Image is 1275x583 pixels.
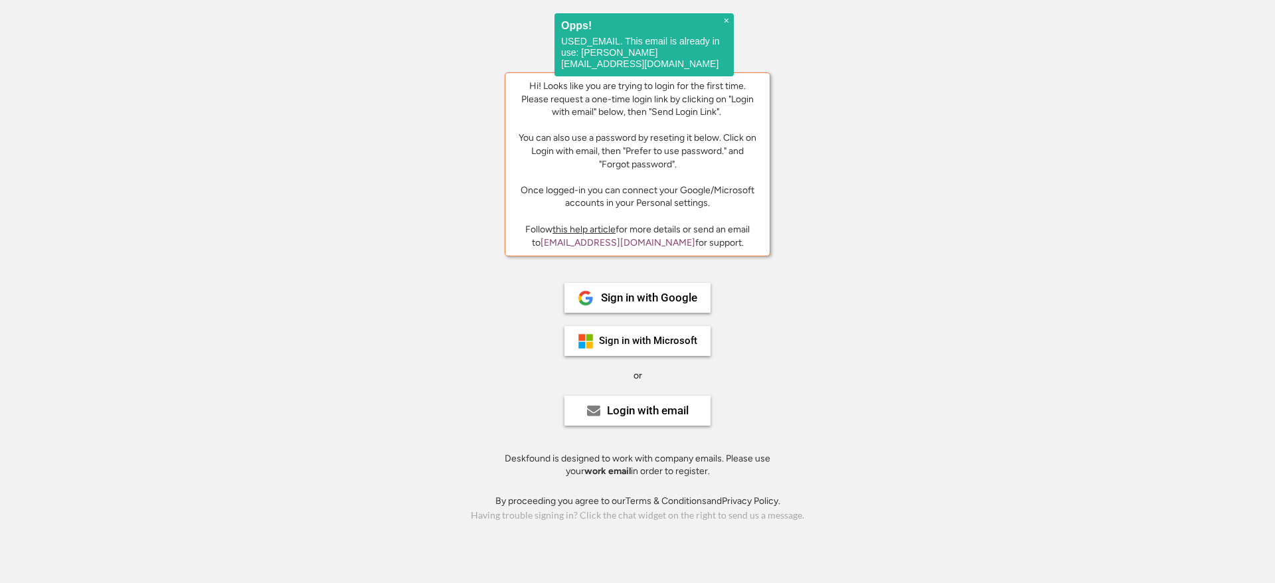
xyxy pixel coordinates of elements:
h2: Opps! [561,20,727,31]
div: Follow for more details or send an email to for support. [515,223,760,249]
div: By proceeding you agree to our and [495,495,780,508]
div: or [634,369,642,382]
a: Privacy Policy. [722,495,780,507]
a: [EMAIL_ADDRESS][DOMAIN_NAME] [541,237,695,248]
p: USED_EMAIL. This email is already in use: [PERSON_NAME][EMAIL_ADDRESS][DOMAIN_NAME] [561,36,727,70]
div: Deskfound is designed to work with company emails. Please use your in order to register. [488,452,787,478]
img: 1024px-Google__G__Logo.svg.png [578,290,594,306]
strong: work email [584,465,631,477]
div: Sign in with Microsoft [599,336,697,346]
span: × [724,15,729,27]
div: Login with email [607,405,689,416]
a: Terms & Conditions [626,495,707,507]
div: Hi! Looks like you are trying to login for the first time. Please request a one-time login link b... [515,80,760,210]
a: this help article [552,224,616,235]
img: ms-symbollockup_mssymbol_19.png [578,333,594,349]
div: Sign in with Google [601,292,697,303]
